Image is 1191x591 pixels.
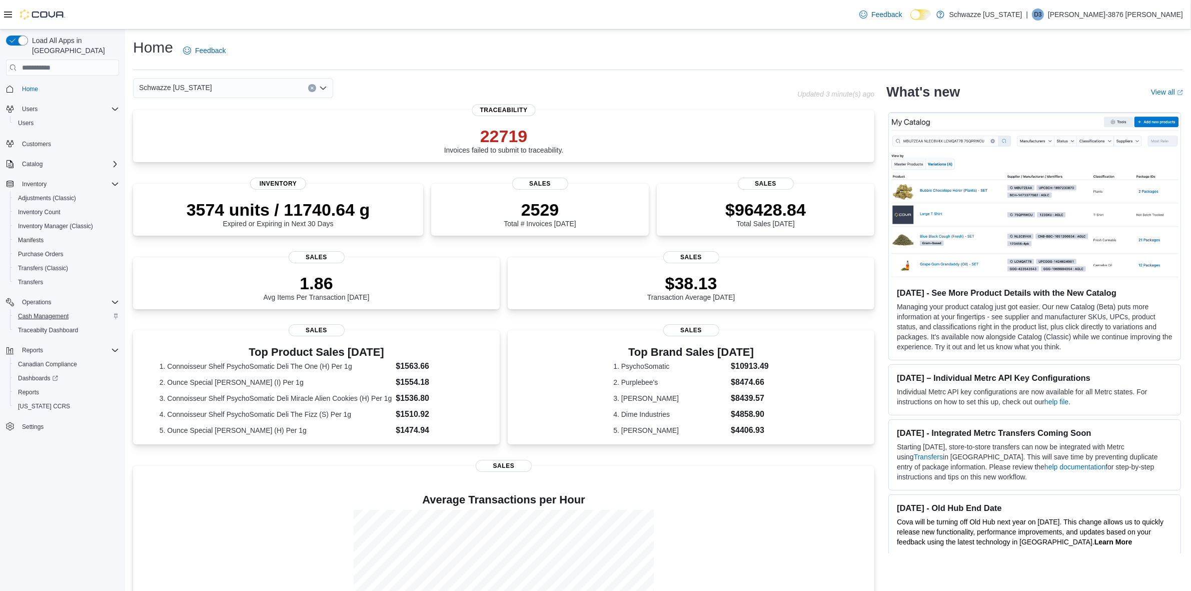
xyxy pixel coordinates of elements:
[289,251,345,263] span: Sales
[187,200,370,228] div: Expired or Expiring in Next 30 Days
[1094,538,1132,546] strong: Learn More
[14,117,38,129] a: Users
[14,276,47,288] a: Transfers
[14,206,119,218] span: Inventory Count
[14,372,119,384] span: Dashboards
[10,116,123,130] button: Users
[22,105,38,113] span: Users
[731,408,769,420] dd: $4858.90
[18,360,77,368] span: Canadian Compliance
[1048,9,1183,21] p: [PERSON_NAME]-3876 [PERSON_NAME]
[663,251,719,263] span: Sales
[14,192,80,204] a: Adjustments (Classic)
[14,206,65,218] a: Inventory Count
[396,360,473,372] dd: $1563.66
[897,503,1172,513] h3: [DATE] - Old Hub End Date
[14,276,119,288] span: Transfers
[18,278,43,286] span: Transfers
[731,360,769,372] dd: $10913.49
[319,84,327,92] button: Open list of options
[14,324,119,336] span: Traceabilty Dashboard
[2,82,123,96] button: Home
[18,374,58,382] span: Dashboards
[855,5,906,25] a: Feedback
[18,222,93,230] span: Inventory Manager (Classic)
[18,344,47,356] button: Reports
[504,200,576,220] p: 2529
[141,494,866,506] h4: Average Transactions per Hour
[10,261,123,275] button: Transfers (Classic)
[2,419,123,434] button: Settings
[14,234,119,246] span: Manifests
[897,518,1163,546] span: Cova will be turning off Old Hub next year on [DATE]. This change allows us to quickly release ne...
[910,10,931,20] input: Dark Mode
[139,82,212,94] span: Schwazze [US_STATE]
[613,346,769,358] h3: Top Brand Sales [DATE]
[18,402,70,410] span: [US_STATE] CCRS
[18,250,64,258] span: Purchase Orders
[1032,9,1044,21] div: Dominique-3876 Chavez
[613,377,727,387] dt: 2. Purplebee's
[647,273,735,301] div: Transaction Average [DATE]
[18,83,42,95] a: Home
[10,371,123,385] a: Dashboards
[160,377,392,387] dt: 2. Ounce Special [PERSON_NAME] (I) Per 1g
[2,157,123,171] button: Catalog
[444,126,564,146] p: 22719
[18,421,48,433] a: Settings
[18,236,44,244] span: Manifests
[22,346,43,354] span: Reports
[10,205,123,219] button: Inventory Count
[14,220,97,232] a: Inventory Manager (Classic)
[160,361,392,371] dt: 1. Connoisseur Shelf PsychoSomatic Deli The One (H) Per 1g
[18,344,119,356] span: Reports
[10,275,123,289] button: Transfers
[731,392,769,404] dd: $8439.57
[6,78,119,460] nav: Complex example
[10,219,123,233] button: Inventory Manager (Classic)
[14,310,73,322] a: Cash Management
[2,343,123,357] button: Reports
[444,126,564,154] div: Invoices failed to submit to traceability.
[910,20,911,21] span: Dark Mode
[179,41,230,61] a: Feedback
[725,200,806,220] p: $96428.84
[897,428,1172,438] h3: [DATE] - Integrated Metrc Transfers Coming Soon
[18,137,119,150] span: Customers
[886,84,960,100] h2: What's new
[264,273,370,293] p: 1.86
[18,208,61,216] span: Inventory Count
[949,9,1022,21] p: Schwazze [US_STATE]
[897,387,1172,407] p: Individual Metrc API key configurations are now available for all Metrc states. For instructions ...
[14,324,82,336] a: Traceabilty Dashboard
[2,102,123,116] button: Users
[264,273,370,301] div: Avg Items Per Transaction [DATE]
[725,200,806,228] div: Total Sales [DATE]
[14,358,81,370] a: Canadian Compliance
[14,386,43,398] a: Reports
[195,46,226,56] span: Feedback
[18,420,119,433] span: Settings
[14,117,119,129] span: Users
[731,376,769,388] dd: $8474.66
[18,178,51,190] button: Inventory
[14,400,119,412] span: Washington CCRS
[22,85,38,93] span: Home
[613,393,727,403] dt: 3. [PERSON_NAME]
[2,177,123,191] button: Inventory
[10,357,123,371] button: Canadian Compliance
[18,312,69,320] span: Cash Management
[10,399,123,413] button: [US_STATE] CCRS
[14,192,119,204] span: Adjustments (Classic)
[613,361,727,371] dt: 1. PsychoSomatic
[18,119,34,127] span: Users
[663,324,719,336] span: Sales
[897,373,1172,383] h3: [DATE] – Individual Metrc API Key Configurations
[396,424,473,436] dd: $1474.94
[18,103,42,115] button: Users
[28,36,119,56] span: Load All Apps in [GEOGRAPHIC_DATA]
[1044,398,1068,406] a: help file
[14,400,74,412] a: [US_STATE] CCRS
[187,200,370,220] p: 3574 units / 11740.64 g
[647,273,735,293] p: $38.13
